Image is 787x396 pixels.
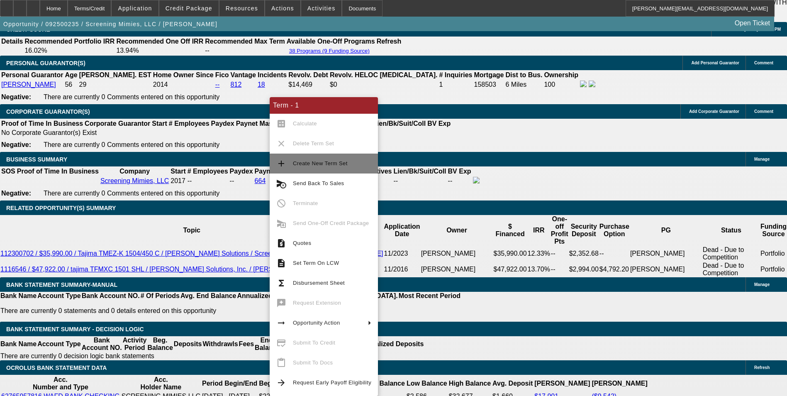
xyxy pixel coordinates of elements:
th: Application Date [384,215,421,246]
b: Start [171,168,185,175]
span: Application [118,5,152,12]
td: 13.94% [116,46,204,55]
mat-icon: request_quote [276,238,286,248]
th: Low Balance [406,376,448,391]
th: Deposits [173,336,202,352]
th: # Of Periods [140,292,180,300]
td: -- [448,176,472,186]
th: Beg. Balance [147,336,173,352]
td: 11/2016 [384,262,421,277]
a: 112300702 / $35,990.00 / Tajima TMEZ-K 1504/450 C / [PERSON_NAME] Solutions / Screening Mimies, L... [0,250,383,257]
th: Owner [421,215,493,246]
span: Activities [307,5,336,12]
span: Comment [754,109,773,114]
td: -- [599,246,630,262]
th: Annualized Deposits [358,336,424,352]
b: BV Exp [427,120,451,127]
b: # Employees [188,168,228,175]
span: 2014 [153,81,168,88]
button: Credit Package [159,0,219,16]
span: Disbursement Sheet [293,280,345,286]
th: Beg. Balance [258,376,301,391]
th: Most Recent Period [398,292,461,300]
th: Proof of Time In Business [17,167,99,176]
span: OCROLUS BANK STATEMENT DATA [6,364,107,371]
th: Bank Account NO. [81,336,122,352]
td: 13.70% [527,262,551,277]
th: Status [702,215,760,246]
b: # Inquiries [439,71,472,78]
b: Corporate Guarantor [85,120,150,127]
b: Lien/Bk/Suit/Coll [393,168,446,175]
a: 812 [231,81,242,88]
b: BV Exp [448,168,471,175]
img: facebook-icon.png [473,177,480,183]
mat-icon: cancel_schedule_send [276,178,286,188]
th: Recommended Portfolio IRR [24,37,115,46]
td: Dead - Due to Competition [702,262,760,277]
b: Vantage [231,71,256,78]
td: 158503 [474,80,504,89]
th: Bank Account NO. [81,292,140,300]
b: Negative: [1,141,31,148]
th: IRR [527,215,551,246]
td: -- [393,176,446,186]
td: 56 [64,80,78,89]
mat-icon: arrow_right_alt [276,318,286,328]
b: Paydex [211,120,234,127]
td: $35,990.00 [493,246,527,262]
td: $2,352.68 [569,246,599,262]
span: Resources [226,5,258,12]
th: Acc. Holder Name [121,376,201,391]
span: Manage [754,282,770,287]
th: Account Type [37,292,81,300]
th: Period Begin/End [202,376,258,391]
mat-icon: add [276,159,286,169]
b: Negative: [1,190,31,197]
th: One-off Profit Pts [551,215,569,246]
b: Company [119,168,150,175]
td: -- [551,262,569,277]
th: Avg. Deposit [492,376,533,391]
span: PERSONAL GUARANTOR(S) [6,60,85,66]
button: 38 Programs (9 Funding Source) [287,47,372,54]
th: Activity Period [122,336,147,352]
td: Portfolio [760,246,787,262]
td: $0 [329,80,438,89]
button: Resources [219,0,264,16]
a: [PERSON_NAME] [1,81,56,88]
mat-icon: arrow_forward [276,378,286,388]
th: SOS [1,167,16,176]
td: -- [205,46,285,55]
td: $2,994.00 [569,262,599,277]
b: Mortgage [474,71,504,78]
b: Negative: [1,93,31,100]
th: High Balance [448,376,491,391]
th: [PERSON_NAME] [592,376,648,391]
span: -- [188,177,192,184]
td: [PERSON_NAME] [421,246,493,262]
th: Proof of Time In Business [1,120,83,128]
b: Ownership [544,71,578,78]
span: Request Early Payoff Eligibility [293,379,371,386]
td: Portfolio [760,262,787,277]
td: [PERSON_NAME] [630,246,702,262]
td: 16.02% [24,46,115,55]
span: Send Back To Sales [293,180,344,186]
th: $ Financed [493,215,527,246]
th: Funding Source [760,215,787,246]
td: -- [551,246,569,262]
b: Paynet Master Score [236,120,301,127]
span: Quotes [293,240,311,246]
th: Recommended One Off IRR [116,37,204,46]
th: Available One-Off Programs [286,37,375,46]
td: [PERSON_NAME] [421,262,493,277]
b: Paynet Master Score [255,168,320,175]
b: Personal Guarantor [1,71,63,78]
span: Set Term On LCW [293,260,339,266]
b: Incidents [258,71,287,78]
th: Avg. End Balance [180,292,237,300]
a: 664 [255,177,266,184]
a: -- [215,81,220,88]
span: Create New Term Set [293,160,348,166]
